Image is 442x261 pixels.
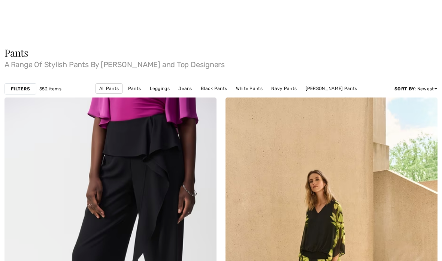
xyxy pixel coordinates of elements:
a: [PERSON_NAME] Pants [199,94,258,103]
a: Jeans [175,84,196,93]
strong: Sort By [394,86,415,91]
span: A Range Of Stylish Pants By [PERSON_NAME] and Top Designers [4,58,438,68]
span: 552 items [39,85,61,92]
a: Leggings [146,84,173,93]
a: White Pants [232,84,266,93]
a: Pants [124,84,145,93]
a: All Pants [95,83,123,94]
div: : Newest [394,85,438,92]
strong: Filters [11,85,30,92]
a: [PERSON_NAME] Pants [302,84,361,93]
a: Navy Pants [267,84,300,93]
span: Pants [4,46,28,59]
a: Black Pants [197,84,231,93]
